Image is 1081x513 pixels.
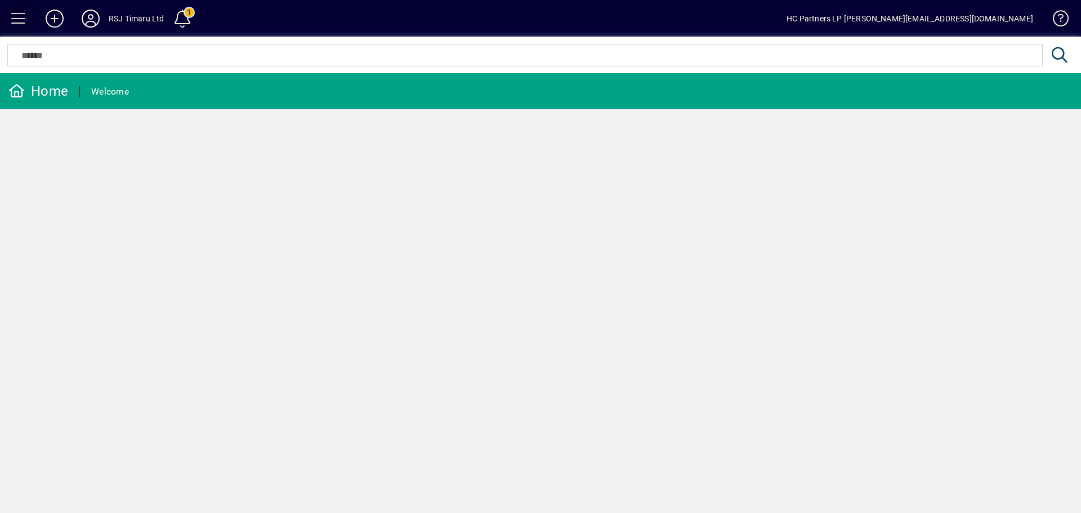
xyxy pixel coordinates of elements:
[91,83,129,101] div: Welcome
[1044,2,1067,39] a: Knowledge Base
[787,10,1033,28] div: HC Partners LP [PERSON_NAME][EMAIL_ADDRESS][DOMAIN_NAME]
[37,8,73,29] button: Add
[109,10,164,28] div: RSJ Timaru Ltd
[73,8,109,29] button: Profile
[8,82,68,100] div: Home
